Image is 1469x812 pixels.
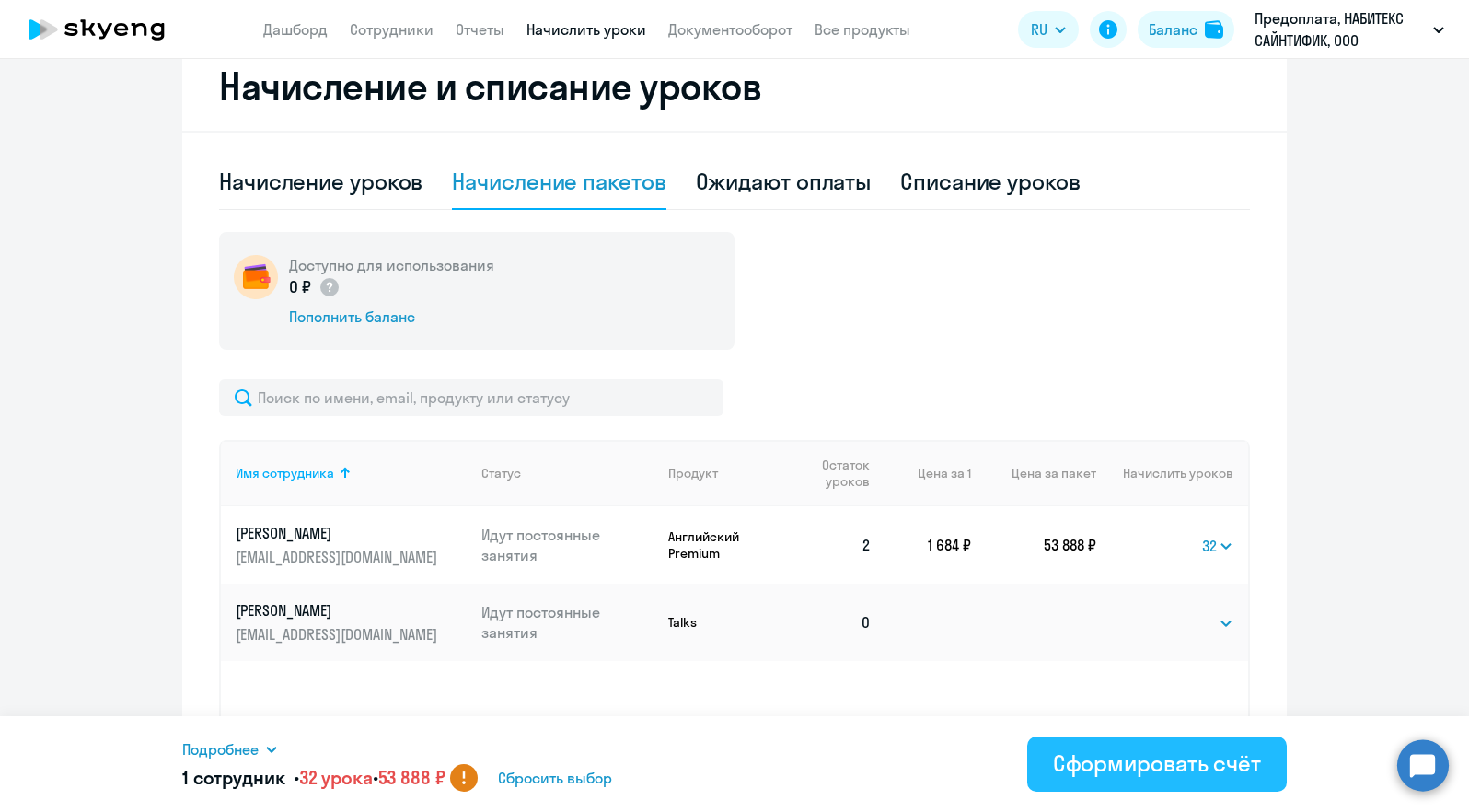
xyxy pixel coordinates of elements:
[1245,7,1453,52] button: Предоплата, НАБИТЕКС САЙНТИФИК, ООО
[350,20,434,39] a: Сотрудники
[886,440,971,506] th: Цена за 1
[807,457,886,490] div: Остаток уроков
[815,20,910,39] a: Все продукты
[219,167,422,196] div: Начисление уроков
[236,465,334,481] div: Имя сотрудника
[236,523,442,543] p: [PERSON_NAME]
[807,457,870,490] span: Остаток уроков
[668,20,792,39] a: Документооборот
[219,64,1250,109] h2: Начисление и списание уроков
[289,275,341,299] p: 0 ₽
[219,379,723,416] input: Поиск по имени, email, продукту или статусу
[1255,7,1426,52] p: Предоплата, НАБИТЕКС САЙНТИФИК, ООО
[456,20,504,39] a: Отчеты
[900,167,1081,196] div: Списание уроков
[236,547,442,567] p: [EMAIL_ADDRESS][DOMAIN_NAME]
[792,506,886,584] td: 2
[289,307,494,327] div: Пополнить баланс
[236,465,467,481] div: Имя сотрудника
[452,167,665,196] div: Начисление пакетов
[971,506,1096,584] td: 53 888 ₽
[263,20,328,39] a: Дашборд
[182,738,259,760] span: Подробнее
[182,765,445,791] h5: 1 сотрудник • •
[289,255,494,275] h5: Доступно для использования
[1149,18,1197,41] div: Баланс
[481,465,654,481] div: Статус
[481,525,654,565] p: Идут постоянные занятия
[971,440,1096,506] th: Цена за пакет
[668,528,792,562] p: Английский Premium
[886,506,971,584] td: 1 684 ₽
[1027,737,1287,792] button: Сформировать счёт
[668,465,792,481] div: Продукт
[236,523,467,567] a: [PERSON_NAME][EMAIL_ADDRESS][DOMAIN_NAME]
[236,624,442,644] p: [EMAIL_ADDRESS][DOMAIN_NAME]
[498,767,612,789] span: Сбросить выбор
[668,614,792,631] p: Talks
[668,465,718,481] div: Продукт
[481,602,654,643] p: Идут постоянные занятия
[792,584,886,661] td: 0
[299,766,373,789] span: 32 урока
[1053,748,1261,778] div: Сформировать счёт
[236,600,442,621] p: [PERSON_NAME]
[378,766,445,789] span: 53 888 ₽
[526,20,646,39] a: Начислить уроки
[1205,20,1223,39] img: balance
[234,255,278,299] img: wallet-circle.png
[481,465,521,481] div: Статус
[236,600,467,644] a: [PERSON_NAME][EMAIL_ADDRESS][DOMAIN_NAME]
[1138,11,1234,48] button: Балансbalance
[1096,440,1248,506] th: Начислить уроков
[696,167,872,196] div: Ожидают оплаты
[1018,11,1079,48] button: RU
[1031,18,1047,41] span: RU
